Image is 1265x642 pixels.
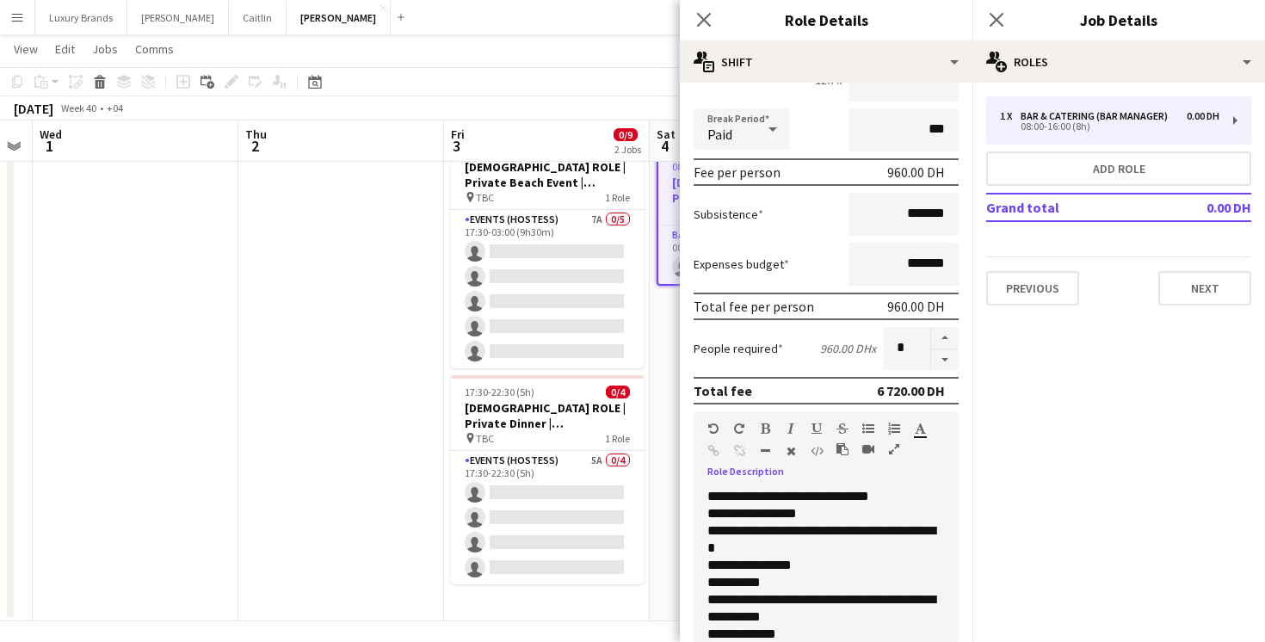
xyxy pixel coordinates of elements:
[451,400,644,431] h3: [DEMOGRAPHIC_DATA] ROLE | Private Dinner | [GEOGRAPHIC_DATA] | [DATE]
[811,422,823,435] button: Underline
[57,102,100,114] span: Week 40
[476,432,494,445] span: TBC
[887,298,945,315] div: 960.00 DH
[48,38,82,60] a: Edit
[820,341,876,356] div: 960.00 DH x
[107,102,123,114] div: +04
[707,126,732,143] span: Paid
[914,422,926,435] button: Text Color
[614,143,641,156] div: 2 Jobs
[1000,122,1219,131] div: 08:00-16:00 (8h)
[245,127,267,142] span: Thu
[986,151,1251,186] button: Add role
[243,136,267,156] span: 2
[451,134,644,368] app-job-card: 17:30-03:00 (9h30m) (Sat)0/5[DEMOGRAPHIC_DATA] ROLE | Private Beach Event | [GEOGRAPHIC_DATA] | [...
[785,422,797,435] button: Italic
[733,422,745,435] button: Redo
[862,422,874,435] button: Unordered List
[694,164,781,181] div: Fee per person
[694,256,789,272] label: Expenses budget
[877,382,945,399] div: 6 720.00 DH
[127,1,229,34] button: [PERSON_NAME]
[1158,271,1251,306] button: Next
[7,38,45,60] a: View
[888,442,900,456] button: Fullscreen
[811,444,823,458] button: HTML Code
[836,422,848,435] button: Strikethrough
[128,38,181,60] a: Comms
[887,164,945,181] div: 960.00 DH
[92,41,118,57] span: Jobs
[931,349,959,371] button: Decrease
[40,127,62,142] span: Wed
[1021,110,1175,122] div: Bar & Catering (Bar Manager)
[605,432,630,445] span: 1 Role
[972,9,1265,31] h3: Job Details
[888,422,900,435] button: Ordered List
[654,136,676,156] span: 4
[476,191,494,204] span: TBC
[1187,110,1219,122] div: 0.00 DH
[451,451,644,584] app-card-role: Events (Hostess)5A0/417:30-22:30 (5h)
[451,375,644,584] app-job-card: 17:30-22:30 (5h)0/4[DEMOGRAPHIC_DATA] ROLE | Private Dinner | [GEOGRAPHIC_DATA] | [DATE] TBC1 Rol...
[931,327,959,349] button: Increase
[694,207,763,222] label: Subsistence
[451,210,644,368] app-card-role: Events (Hostess)7A0/517:30-03:00 (9h30m)
[287,1,391,34] button: [PERSON_NAME]
[135,41,174,57] span: Comms
[229,1,287,34] button: Caitlin
[37,136,62,156] span: 1
[465,386,534,398] span: 17:30-22:30 (5h)
[448,136,465,156] span: 3
[1150,194,1251,221] td: 0.00 DH
[606,386,630,398] span: 0/4
[35,1,127,34] button: Luxury Brands
[14,100,53,117] div: [DATE]
[986,271,1079,306] button: Previous
[785,444,797,458] button: Clear Formatting
[85,38,125,60] a: Jobs
[658,175,848,206] h3: [DEMOGRAPHIC_DATA] ROLE | Private Restaurant Event | [GEOGRAPHIC_DATA] | [DATE]
[680,9,972,31] h3: Role Details
[55,41,75,57] span: Edit
[605,191,630,204] span: 1 Role
[694,341,783,356] label: People required
[680,41,972,83] div: Shift
[694,298,814,315] div: Total fee per person
[614,128,638,141] span: 0/9
[1000,110,1021,122] div: 1 x
[657,127,676,142] span: Sat
[986,194,1150,221] td: Grand total
[657,134,849,286] app-job-card: Draft08:00-16:00 (8h)0/1[DEMOGRAPHIC_DATA] ROLE | Private Restaurant Event | [GEOGRAPHIC_DATA] | ...
[658,225,848,284] app-card-role: Bar & Catering (Bar Manager)0/108:00-16:00 (8h)
[972,41,1265,83] div: Roles
[759,422,771,435] button: Bold
[759,444,771,458] button: Horizontal Line
[836,442,848,456] button: Paste as plain text
[451,159,644,190] h3: [DEMOGRAPHIC_DATA] ROLE | Private Beach Event | [GEOGRAPHIC_DATA] | [DATE]
[694,382,752,399] div: Total fee
[707,422,719,435] button: Undo
[451,127,465,142] span: Fri
[862,442,874,456] button: Insert video
[672,160,742,173] span: 08:00-16:00 (8h)
[14,41,38,57] span: View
